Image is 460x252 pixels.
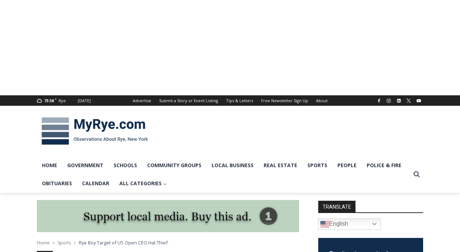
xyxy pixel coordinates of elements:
a: Real Estate [259,156,302,174]
a: Free Newsletter Sign Up [257,95,312,106]
a: About [312,95,332,106]
a: Submit a Story or Event Listing [155,95,222,106]
div: Rye [59,97,66,104]
a: Government [62,156,108,174]
nav: Secondary Navigation [129,95,332,106]
button: View Search Form [410,168,423,181]
span: All Categories [119,179,167,187]
a: Community Groups [142,156,206,174]
a: Local Business [206,156,259,174]
a: Calendar [77,174,114,192]
a: Linkedin [395,96,403,105]
span: Rye Boy Target of US Open CEO Hat Thief [79,239,168,246]
a: Police & Fire [362,156,406,174]
a: Schools [108,156,142,174]
a: Home [37,240,50,246]
a: X [404,96,413,105]
a: Obituaries [37,174,77,192]
a: Facebook [375,96,383,105]
span: > [52,240,55,246]
span: > [74,240,76,246]
nav: Breadcrumbs [37,239,299,246]
a: English [318,218,381,230]
span: 73.58 [44,98,54,103]
img: en [320,220,329,229]
a: Home [37,156,62,174]
strong: TRANSLATE [318,201,355,212]
div: [DATE] [78,97,91,104]
img: support local media, buy this ad [37,200,299,233]
a: Advertise [129,95,155,106]
span: F [55,97,57,101]
nav: Primary Navigation [37,156,410,193]
img: MyRye.com [37,112,153,150]
a: Sports [57,240,71,246]
a: All Categories [114,174,172,192]
a: People [332,156,362,174]
a: Sports [302,156,332,174]
a: Tips & Letters [222,95,257,106]
a: Instagram [384,96,393,105]
a: YouTube [414,96,423,105]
